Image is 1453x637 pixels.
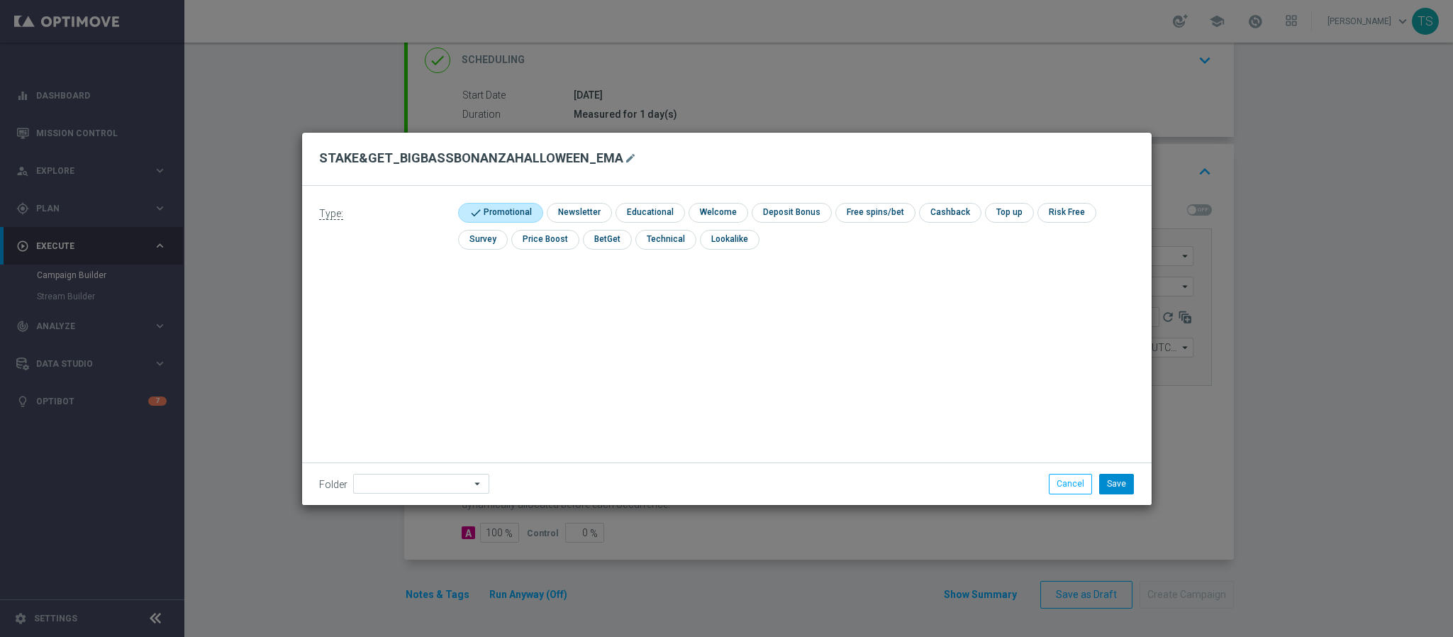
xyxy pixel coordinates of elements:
label: Folder [319,479,347,491]
h2: STAKE&GET_BIGBASSBONANZAHALLOWEEN_EMA [319,150,623,167]
button: Save [1099,474,1134,494]
button: Cancel [1049,474,1092,494]
span: Type: [319,208,343,220]
i: mode_edit [625,153,636,164]
i: arrow_drop_down [471,475,485,493]
button: mode_edit [623,150,641,167]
